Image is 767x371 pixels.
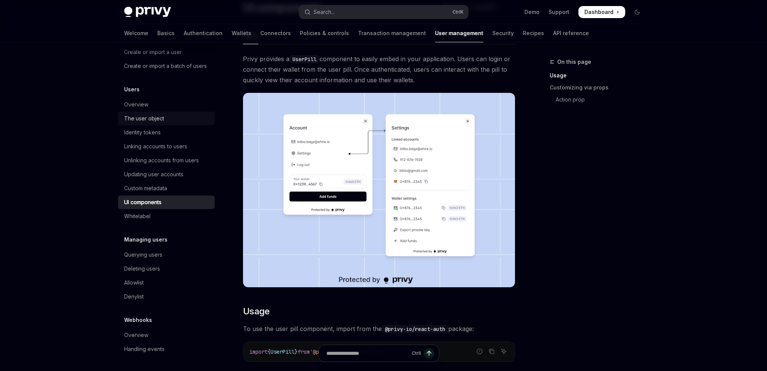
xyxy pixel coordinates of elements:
[118,196,215,209] a: UI components
[184,24,223,42] a: Authentication
[435,24,483,42] a: User management
[124,114,164,123] div: The user object
[524,8,540,16] a: Demo
[124,316,152,325] h5: Webhooks
[424,348,434,359] button: Send message
[118,126,215,139] a: Identity tokens
[124,7,171,17] img: dark logo
[124,100,148,109] div: Overview
[584,8,613,16] span: Dashboard
[553,24,589,42] a: API reference
[118,276,215,289] a: Allowlist
[118,209,215,223] a: Whitelabel
[118,140,215,153] a: Linking accounts to users
[550,82,649,94] a: Customizing via props
[124,345,164,354] div: Handling events
[118,262,215,276] a: Deleting users
[358,24,426,42] a: Transaction management
[243,93,515,287] img: images/Userpill2.png
[118,248,215,262] a: Querying users
[549,8,569,16] a: Support
[124,250,162,259] div: Querying users
[124,128,161,137] div: Identity tokens
[157,24,175,42] a: Basics
[124,264,160,273] div: Deleting users
[523,24,544,42] a: Recipes
[314,8,335,17] div: Search...
[124,331,148,340] div: Overview
[452,9,464,15] span: Ctrl K
[550,69,649,82] a: Usage
[118,112,215,125] a: The user object
[124,292,144,301] div: Denylist
[118,168,215,181] a: Updating user accounts
[124,278,144,287] div: Allowlist
[118,342,215,356] a: Handling events
[118,290,215,303] a: Denylist
[299,5,468,19] button: Open search
[124,212,151,221] div: Whitelabel
[118,182,215,195] a: Custom metadata
[243,305,270,317] span: Usage
[124,24,148,42] a: Welcome
[326,345,409,362] input: Ask a question...
[382,325,448,333] code: @privy-io/react-auth
[124,156,199,165] div: Unlinking accounts from users
[124,198,161,207] div: UI components
[124,170,183,179] div: Updating user accounts
[118,154,215,167] a: Unlinking accounts from users
[124,142,187,151] div: Linking accounts to users
[260,24,291,42] a: Connectors
[289,55,320,63] code: UserPill
[118,98,215,111] a: Overview
[124,62,207,71] div: Create or import a batch of users
[118,59,215,73] a: Create or import a batch of users
[578,6,625,18] a: Dashboard
[124,184,167,193] div: Custom metadata
[118,328,215,342] a: Overview
[300,24,349,42] a: Policies & controls
[631,6,643,18] button: Toggle dark mode
[557,57,591,66] span: On this page
[492,24,514,42] a: Security
[243,54,515,85] span: Privy provides a component to easily embed in your application. Users can login or connect their ...
[243,323,515,334] span: To use the user pill component, import from the package:
[550,94,649,106] a: Action prop
[124,235,168,244] h5: Managing users
[124,85,140,94] h5: Users
[232,24,251,42] a: Wallets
